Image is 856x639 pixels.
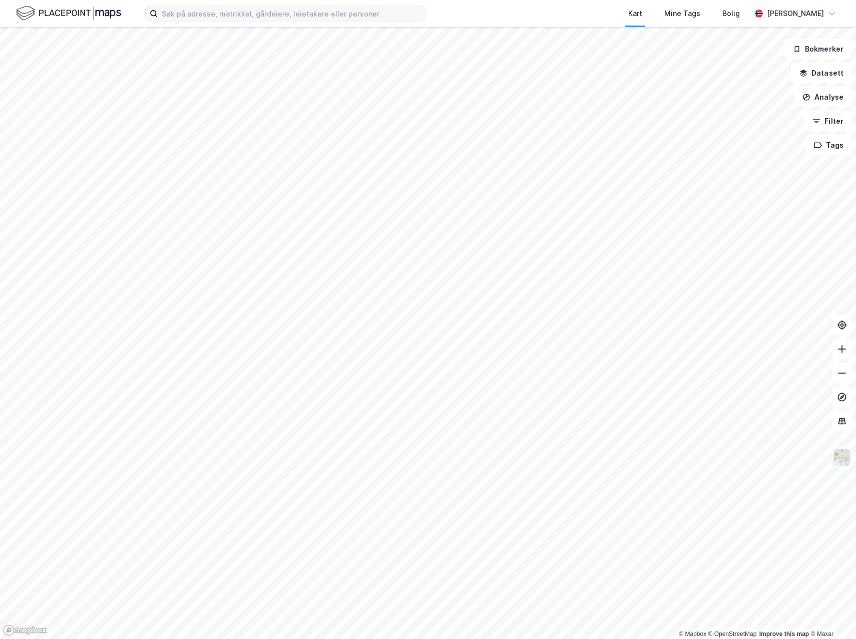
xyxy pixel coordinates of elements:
[832,448,851,467] img: Z
[806,591,856,639] iframe: Chat Widget
[628,8,642,20] div: Kart
[804,111,852,131] button: Filter
[708,630,757,637] a: OpenStreetMap
[158,6,425,21] input: Søk på adresse, matrikkel, gårdeiere, leietakere eller personer
[805,135,852,155] button: Tags
[806,591,856,639] div: Kontrollprogram for chat
[767,8,824,20] div: [PERSON_NAME]
[722,8,740,20] div: Bolig
[759,630,809,637] a: Improve this map
[794,87,852,107] button: Analyse
[784,39,852,59] button: Bokmerker
[3,624,47,636] a: Mapbox homepage
[679,630,706,637] a: Mapbox
[664,8,700,20] div: Mine Tags
[16,5,121,22] img: logo.f888ab2527a4732fd821a326f86c7f29.svg
[791,63,852,83] button: Datasett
